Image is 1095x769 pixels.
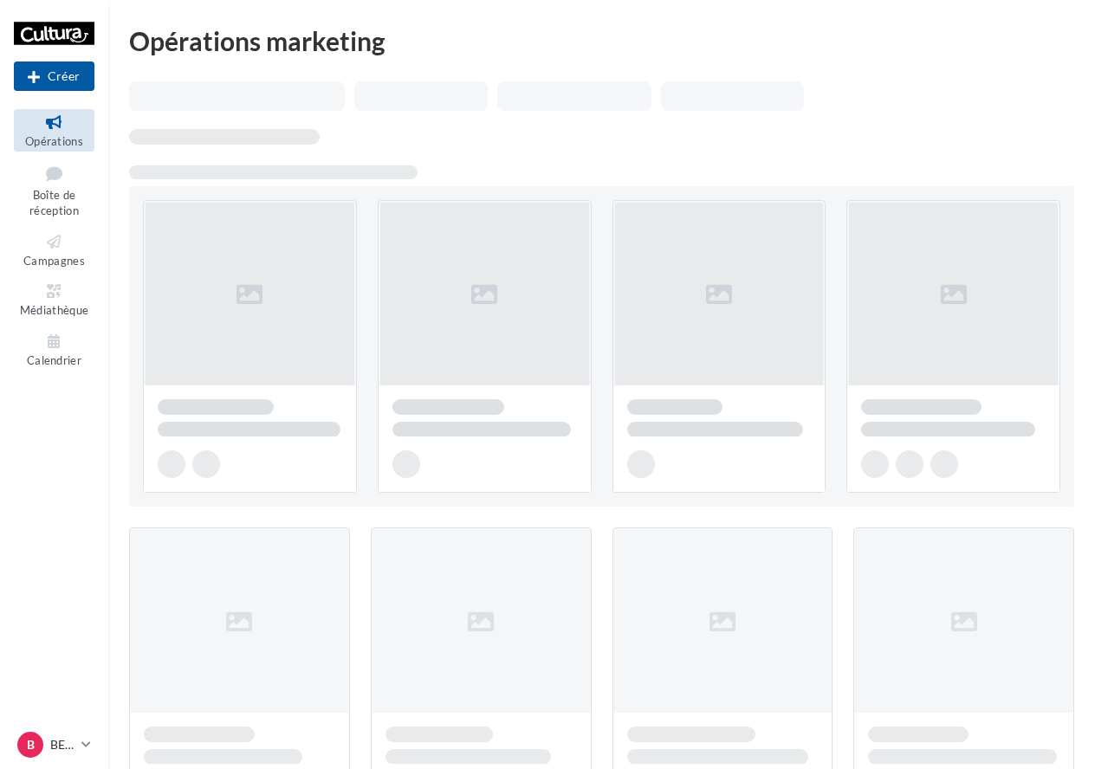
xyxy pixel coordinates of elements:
a: Médiathèque [14,278,94,320]
p: BESANCON [50,736,75,753]
span: Opérations [25,134,83,148]
a: Opérations [14,109,94,152]
div: Opérations marketing [129,28,1074,54]
span: Calendrier [27,353,81,367]
span: Médiathèque [20,303,89,317]
span: Boîte de réception [29,188,79,218]
a: Calendrier [14,328,94,371]
button: Créer [14,61,94,91]
div: Nouvelle campagne [14,61,94,91]
span: Campagnes [23,254,85,268]
a: B BESANCON [14,728,94,761]
span: B [27,736,35,753]
a: Campagnes [14,229,94,271]
a: Boîte de réception [14,158,94,222]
